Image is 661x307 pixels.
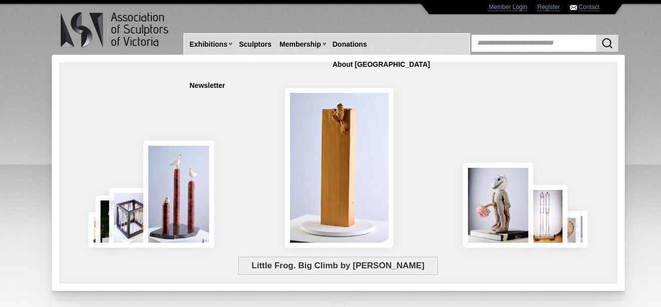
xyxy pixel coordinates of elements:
a: Sculptors [235,35,275,54]
a: Membership [275,35,325,54]
a: Newsletter [185,76,229,95]
img: Swingers [522,185,568,248]
a: Exhibitions [185,35,231,54]
span: Little Frog. Big Climb by [PERSON_NAME] [238,257,438,275]
img: Contact ASV [570,5,577,10]
a: Donations [329,35,371,54]
img: Rising Tides [143,141,215,248]
a: Register [537,4,560,11]
a: Member Login [489,4,527,11]
img: logo.png [60,10,170,50]
img: Waiting together for the Home coming [561,211,588,248]
img: Let There Be Light [463,163,534,248]
img: Little Frog. Big Climb [285,88,394,248]
a: About [GEOGRAPHIC_DATA] [329,55,434,74]
img: Search [601,37,613,49]
a: Contact [579,4,599,11]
